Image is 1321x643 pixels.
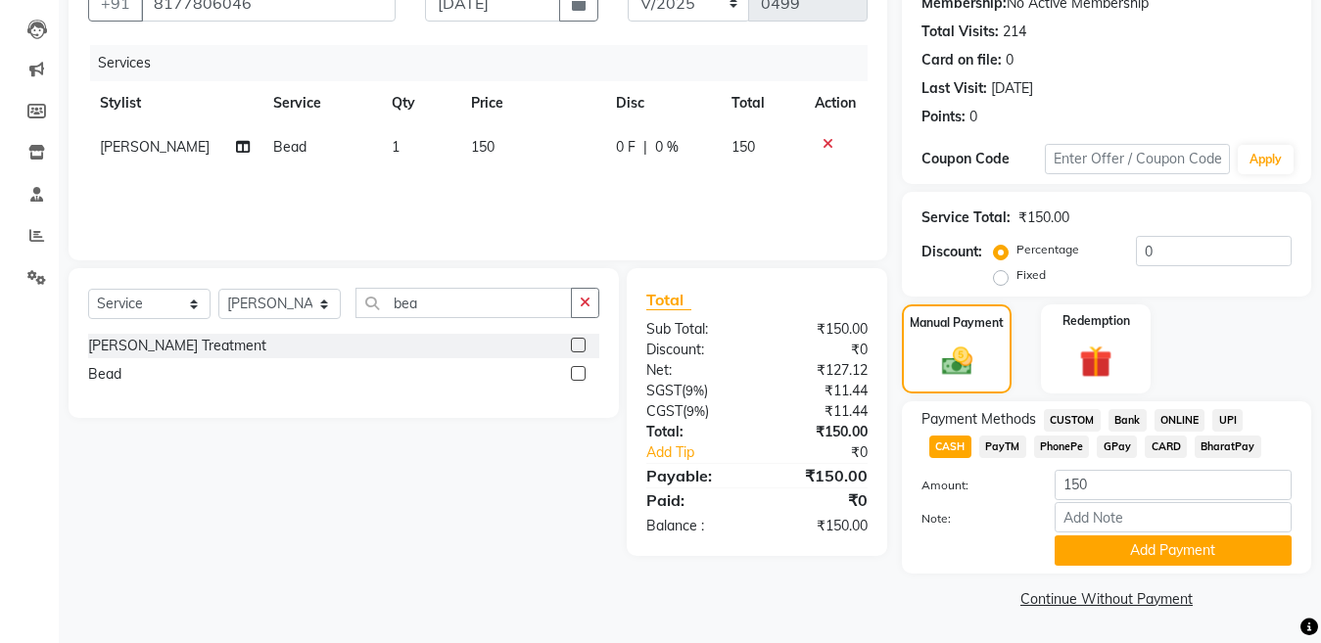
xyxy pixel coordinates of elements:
[910,314,1004,332] label: Manual Payment
[757,464,882,487] div: ₹150.00
[632,401,757,422] div: ( )
[632,464,757,487] div: Payable:
[991,78,1033,99] div: [DATE]
[632,340,757,360] div: Discount:
[261,81,381,125] th: Service
[100,138,210,156] span: [PERSON_NAME]
[1045,144,1230,174] input: Enter Offer / Coupon Code
[1006,50,1014,70] div: 0
[757,516,882,536] div: ₹150.00
[1055,470,1292,500] input: Amount
[646,402,683,420] span: CGST
[929,436,971,458] span: CASH
[88,364,121,385] div: Bead
[907,510,1040,528] label: Note:
[921,22,999,42] div: Total Visits:
[1003,22,1026,42] div: 214
[1145,436,1187,458] span: CARD
[1055,535,1292,566] button: Add Payment
[632,488,757,512] div: Paid:
[632,422,757,442] div: Total:
[1034,436,1090,458] span: PhonePe
[686,403,705,419] span: 9%
[921,149,1045,169] div: Coupon Code
[907,477,1040,494] label: Amount:
[646,290,691,310] span: Total
[757,401,882,422] div: ₹11.44
[616,137,636,158] span: 0 F
[921,409,1036,430] span: Payment Methods
[1195,436,1261,458] span: BharatPay
[273,138,307,156] span: Bead
[1069,342,1122,382] img: _gift.svg
[979,436,1026,458] span: PayTM
[1016,241,1079,258] label: Percentage
[632,360,757,381] div: Net:
[720,81,803,125] th: Total
[921,207,1011,228] div: Service Total:
[632,319,757,340] div: Sub Total:
[731,138,755,156] span: 150
[1055,502,1292,532] input: Add Note
[471,138,495,156] span: 150
[757,319,882,340] div: ₹150.00
[1155,409,1205,432] span: ONLINE
[921,242,982,262] div: Discount:
[757,381,882,401] div: ₹11.44
[757,422,882,442] div: ₹150.00
[757,360,882,381] div: ₹127.12
[1018,207,1069,228] div: ₹150.00
[685,383,704,398] span: 9%
[906,589,1307,610] a: Continue Without Payment
[88,81,261,125] th: Stylist
[632,381,757,401] div: ( )
[757,488,882,512] div: ₹0
[632,442,778,463] a: Add Tip
[921,78,987,99] div: Last Visit:
[90,45,882,81] div: Services
[604,81,720,125] th: Disc
[380,81,459,125] th: Qty
[88,336,266,356] div: [PERSON_NAME] Treatment
[355,288,572,318] input: Search or Scan
[655,137,679,158] span: 0 %
[1062,312,1130,330] label: Redemption
[803,81,868,125] th: Action
[646,382,682,399] span: SGST
[1238,145,1294,174] button: Apply
[1212,409,1243,432] span: UPI
[932,344,982,379] img: _cash.svg
[632,516,757,536] div: Balance :
[643,137,647,158] span: |
[778,442,882,463] div: ₹0
[921,107,966,127] div: Points:
[1044,409,1101,432] span: CUSTOM
[1097,436,1137,458] span: GPay
[392,138,400,156] span: 1
[459,81,604,125] th: Price
[1016,266,1046,284] label: Fixed
[969,107,977,127] div: 0
[921,50,1002,70] div: Card on file:
[757,340,882,360] div: ₹0
[1109,409,1147,432] span: Bank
